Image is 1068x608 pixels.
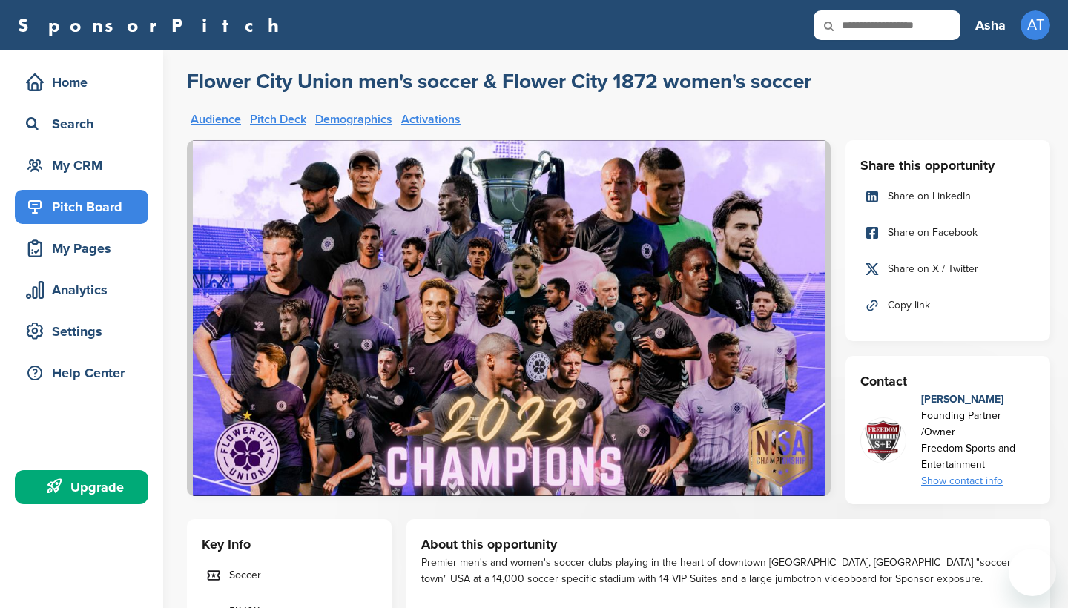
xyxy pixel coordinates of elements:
div: Pitch Board [22,194,148,220]
div: Upgrade [22,474,148,500]
iframe: Button to launch messaging window [1009,549,1056,596]
div: Home [22,69,148,96]
div: [PERSON_NAME] [921,391,1035,408]
h3: Share this opportunity [860,155,1035,176]
img: Sponsorpitch & [187,140,831,496]
div: My CRM [22,152,148,179]
h3: Key Info [202,534,377,555]
img: Freedom sports enterntainment logo white 5 copy [861,418,906,463]
div: Show contact info [921,473,1035,489]
h3: Asha [975,15,1006,36]
a: Demographics [315,113,392,125]
a: Share on X / Twitter [860,254,1035,285]
a: Upgrade [15,470,148,504]
a: Pitch Board [15,190,148,224]
div: Help Center [22,360,148,386]
a: Copy link [860,290,1035,321]
span: Soccer [229,567,261,584]
span: Share on Facebook [888,225,978,241]
span: Share on X / Twitter [888,261,978,277]
div: Founding Partner /Owner [921,408,1035,440]
div: Freedom Sports and Entertainment [921,440,1035,473]
div: Premier men's and women's soccer clubs playing in the heart of downtown [GEOGRAPHIC_DATA], [GEOGR... [421,555,1035,587]
a: Pitch Deck [250,113,306,125]
h3: Contact [860,371,1035,391]
a: Flower City Union men's soccer & Flower City 1872 women's soccer [187,68,811,95]
a: Search [15,107,148,141]
div: Settings [22,318,148,345]
div: Analytics [22,277,148,303]
h3: About this opportunity [421,534,1035,555]
a: Audience [191,113,241,125]
a: My Pages [15,231,148,265]
a: Settings [15,314,148,348]
a: Asha [975,9,1006,42]
span: Share on LinkedIn [888,188,971,205]
a: Share on LinkedIn [860,181,1035,212]
a: Help Center [15,356,148,390]
div: Search [22,110,148,137]
a: Share on Facebook [860,217,1035,248]
span: AT [1021,10,1050,40]
div: My Pages [22,235,148,262]
a: Activations [401,113,461,125]
span: Copy link [888,297,930,314]
a: Analytics [15,273,148,307]
a: My CRM [15,148,148,182]
a: SponsorPitch [18,16,289,35]
a: Home [15,65,148,99]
